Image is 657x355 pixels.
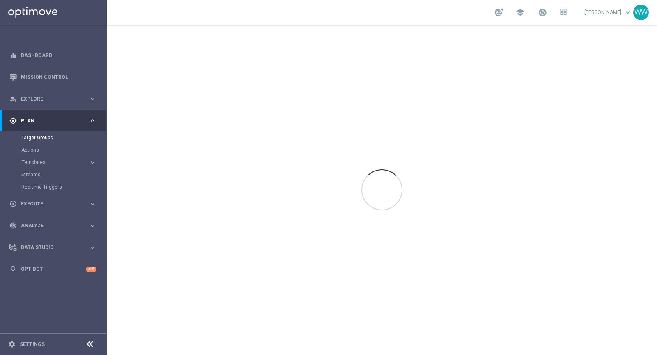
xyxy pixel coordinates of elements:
[21,168,106,181] div: Streams
[89,95,96,103] i: keyboard_arrow_right
[21,258,86,280] a: Optibot
[9,258,96,280] div: Optibot
[22,160,80,165] span: Templates
[20,342,45,347] a: Settings
[8,341,16,348] i: settings
[21,131,106,144] div: Target Groups
[9,44,96,66] div: Dashboard
[22,160,89,165] div: Templates
[21,44,96,66] a: Dashboard
[9,52,97,59] button: equalizer Dashboard
[89,244,96,251] i: keyboard_arrow_right
[9,95,17,103] i: person_search
[9,244,97,251] button: Data Studio keyboard_arrow_right
[21,171,85,178] a: Streams
[9,222,97,229] button: track_changes Analyze keyboard_arrow_right
[89,200,96,208] i: keyboard_arrow_right
[9,244,89,251] div: Data Studio
[623,8,632,17] span: keyboard_arrow_down
[9,201,97,207] button: play_circle_outline Execute keyboard_arrow_right
[9,95,89,103] div: Explore
[21,223,89,228] span: Analyze
[21,201,89,206] span: Execute
[21,144,106,156] div: Actions
[9,118,97,124] button: gps_fixed Plan keyboard_arrow_right
[89,159,96,166] i: keyboard_arrow_right
[21,159,97,166] button: Templates keyboard_arrow_right
[9,222,89,229] div: Analyze
[9,117,17,124] i: gps_fixed
[21,97,89,101] span: Explore
[21,118,89,123] span: Plan
[89,117,96,124] i: keyboard_arrow_right
[21,147,85,153] a: Actions
[9,117,89,124] div: Plan
[9,74,97,81] button: Mission Control
[583,6,633,18] a: [PERSON_NAME]keyboard_arrow_down
[21,184,85,190] a: Realtime Triggers
[21,66,96,88] a: Mission Control
[9,200,89,207] div: Execute
[89,222,96,230] i: keyboard_arrow_right
[9,266,97,272] button: lightbulb Optibot +10
[9,200,17,207] i: play_circle_outline
[9,66,96,88] div: Mission Control
[9,96,97,102] button: person_search Explore keyboard_arrow_right
[9,222,17,229] i: track_changes
[516,8,525,17] span: school
[9,52,17,59] i: equalizer
[633,5,649,20] div: WW
[21,181,106,193] div: Realtime Triggers
[21,156,106,168] div: Templates
[86,267,96,272] div: +10
[21,134,85,141] a: Target Groups
[9,265,17,273] i: lightbulb
[21,245,89,250] span: Data Studio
